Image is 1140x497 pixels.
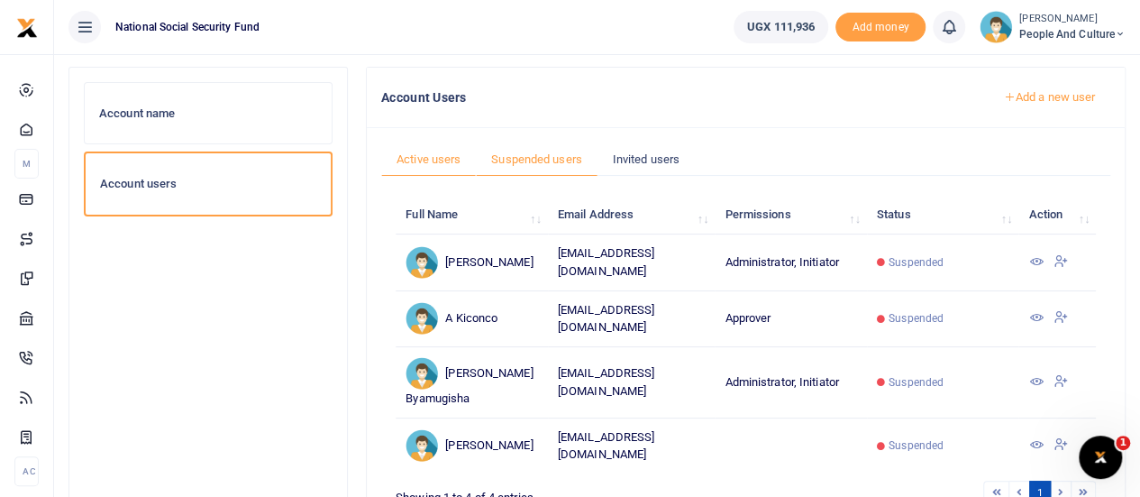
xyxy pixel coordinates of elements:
[1053,256,1067,270] a: Activate
[84,152,333,216] a: Account users
[867,196,1018,235] th: Status: activate to sort column ascending
[548,196,716,235] th: Email Address: activate to sort column ascending
[1028,376,1043,390] a: View Details
[1053,439,1067,453] a: Activate
[16,17,38,39] img: logo-small
[734,11,828,43] a: UGX 111,936
[835,13,926,42] span: Add money
[1028,312,1043,326] a: View Details
[1028,439,1043,453] a: View Details
[726,11,835,43] li: Wallet ballance
[1053,312,1067,326] a: Activate
[14,456,39,486] li: Ac
[889,437,944,454] span: Suspended
[476,143,597,177] a: Suspended users
[835,19,926,32] a: Add money
[835,13,926,42] li: Toup your wallet
[1116,436,1130,450] span: 1
[1053,376,1067,390] a: Activate
[396,291,548,347] td: A Kiconco
[1019,12,1126,27] small: [PERSON_NAME]
[108,19,267,35] span: National Social Security Fund
[548,347,716,419] td: [EMAIL_ADDRESS][DOMAIN_NAME]
[1028,256,1043,270] a: View Details
[99,106,317,121] h6: Account name
[548,235,716,290] td: [EMAIL_ADDRESS][DOMAIN_NAME]
[889,374,944,391] span: Suspended
[14,149,39,179] li: M
[381,143,476,177] a: Active users
[747,18,815,36] span: UGX 111,936
[889,310,944,327] span: Suspended
[1018,196,1096,235] th: Action: activate to sort column ascending
[100,177,316,191] h6: Account users
[988,82,1110,113] a: Add a new user
[396,419,548,474] td: [PERSON_NAME]
[715,196,867,235] th: Permissions: activate to sort column ascending
[84,82,333,145] a: Account name
[396,196,548,235] th: Full Name: activate to sort column ascending
[715,347,867,419] td: Administrator, Initiator
[980,11,1126,43] a: profile-user [PERSON_NAME] People and Culture
[1019,26,1126,42] span: People and Culture
[889,254,944,271] span: Suspended
[597,143,695,177] a: Invited users
[396,347,548,419] td: [PERSON_NAME] Byamugisha
[1079,436,1122,479] iframe: Intercom live chat
[396,235,548,290] td: [PERSON_NAME]
[548,419,716,474] td: [EMAIL_ADDRESS][DOMAIN_NAME]
[548,291,716,347] td: [EMAIL_ADDRESS][DOMAIN_NAME]
[16,20,38,33] a: logo-small logo-large logo-large
[715,235,867,290] td: Administrator, Initiator
[381,87,973,107] h4: Account Users
[715,291,867,347] td: Approver
[980,11,1012,43] img: profile-user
